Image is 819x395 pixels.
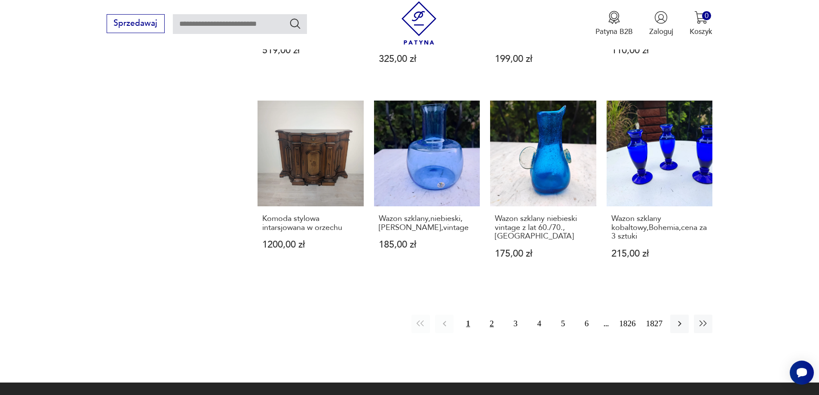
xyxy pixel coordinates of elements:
p: 110,00 zł [611,46,708,55]
button: 1 [459,315,477,333]
img: Ikona medalu [607,11,621,24]
p: 175,00 zł [495,249,592,258]
h3: Komoda stylowa intarsjowana w orzechu [262,214,359,232]
p: 215,00 zł [611,249,708,258]
a: Wazon szklany kobaltowy,Bohemia,cena za 3 sztukiWazon szklany kobaltowy,Bohemia,cena za 3 sztuki2... [607,101,713,279]
button: 2 [482,315,501,333]
p: Patyna B2B [595,27,633,37]
a: Wazon szklany,niebieski,Kosta Boda,vintageWazon szklany,niebieski,[PERSON_NAME],vintage185,00 zł [374,101,480,279]
button: Sprzedawaj [107,14,165,33]
button: 3 [506,315,525,333]
p: 185,00 zł [379,240,475,249]
a: Sprzedawaj [107,21,165,28]
iframe: Smartsupp widget button [790,361,814,385]
h3: Wazon szklany kobaltowy,Bohemia,cena za 3 sztuki [611,214,708,241]
button: 0Koszyk [690,11,712,37]
div: 0 [702,11,711,20]
button: Patyna B2B [595,11,633,37]
p: 325,00 zł [379,55,475,64]
p: Koszyk [690,27,712,37]
button: 1827 [644,315,665,333]
img: Patyna - sklep z meblami i dekoracjami vintage [397,1,441,45]
p: Zaloguj [649,27,673,37]
a: Ikona medaluPatyna B2B [595,11,633,37]
button: 1826 [617,315,638,333]
p: 1200,00 zł [262,240,359,249]
button: 6 [577,315,596,333]
a: Komoda stylowa intarsjowana w orzechuKomoda stylowa intarsjowana w orzechu1200,00 zł [258,101,364,279]
img: Ikona koszyka [694,11,708,24]
h3: Wazon szklany,niebieski,[PERSON_NAME],vintage [379,214,475,232]
img: Ikonka użytkownika [654,11,668,24]
button: 5 [554,315,572,333]
button: Szukaj [289,17,301,30]
p: 199,00 zł [495,55,592,64]
h3: Wazon szklany niebieski vintage z lat 60./70., [GEOGRAPHIC_DATA] [495,214,592,241]
button: Zaloguj [649,11,673,37]
a: Wazon szklany niebieski vintage z lat 60./70., MuranoWazon szklany niebieski vintage z lat 60./70... [490,101,596,279]
button: 4 [530,315,549,333]
p: 519,00 zł [262,46,359,55]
